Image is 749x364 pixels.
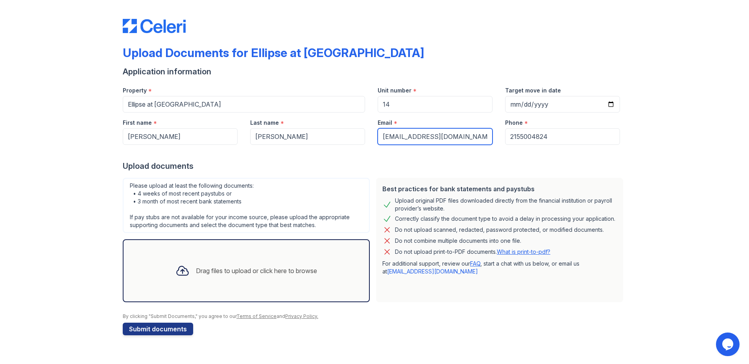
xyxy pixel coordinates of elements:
label: Last name [250,119,279,127]
a: Terms of Service [236,313,277,319]
div: Drag files to upload or click here to browse [196,266,317,275]
div: Upload original PDF files downloaded directly from the financial institution or payroll provider’... [395,197,617,212]
label: Property [123,87,147,94]
iframe: chat widget [716,333,741,356]
label: Phone [505,119,523,127]
div: Upload Documents for Ellipse at [GEOGRAPHIC_DATA] [123,46,424,60]
div: Do not upload scanned, redacted, password protected, or modified documents. [395,225,604,235]
a: [EMAIL_ADDRESS][DOMAIN_NAME] [387,268,478,275]
p: For additional support, review our , start a chat with us below, or email us at [382,260,617,275]
div: Best practices for bank statements and paystubs [382,184,617,194]
div: Application information [123,66,626,77]
div: Please upload at least the following documents: • 4 weeks of most recent paystubs or • 3 month of... [123,178,370,233]
div: By clicking "Submit Documents," you agree to our and [123,313,626,320]
a: FAQ [470,260,480,267]
p: Do not upload print-to-PDF documents. [395,248,550,256]
a: Privacy Policy. [285,313,318,319]
label: First name [123,119,152,127]
img: CE_Logo_Blue-a8612792a0a2168367f1c8372b55b34899dd931a85d93a1a3d3e32e68fde9ad4.png [123,19,186,33]
div: Upload documents [123,161,626,172]
div: Do not combine multiple documents into one file. [395,236,521,246]
div: Correctly classify the document type to avoid a delay in processing your application. [395,214,615,224]
label: Unit number [378,87,411,94]
label: Email [378,119,392,127]
a: What is print-to-pdf? [497,248,550,255]
button: Submit documents [123,323,193,335]
label: Target move in date [505,87,561,94]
